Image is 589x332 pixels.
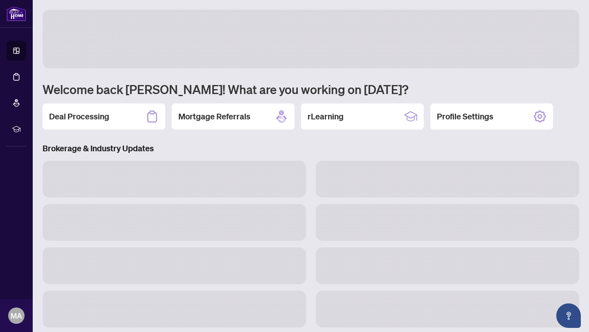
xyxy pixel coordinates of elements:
[43,81,579,97] h1: Welcome back [PERSON_NAME]! What are you working on [DATE]?
[7,6,26,21] img: logo
[437,111,493,122] h2: Profile Settings
[308,111,344,122] h2: rLearning
[556,303,581,328] button: Open asap
[11,310,22,321] span: MA
[178,111,250,122] h2: Mortgage Referrals
[49,111,109,122] h2: Deal Processing
[43,143,579,154] h3: Brokerage & Industry Updates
